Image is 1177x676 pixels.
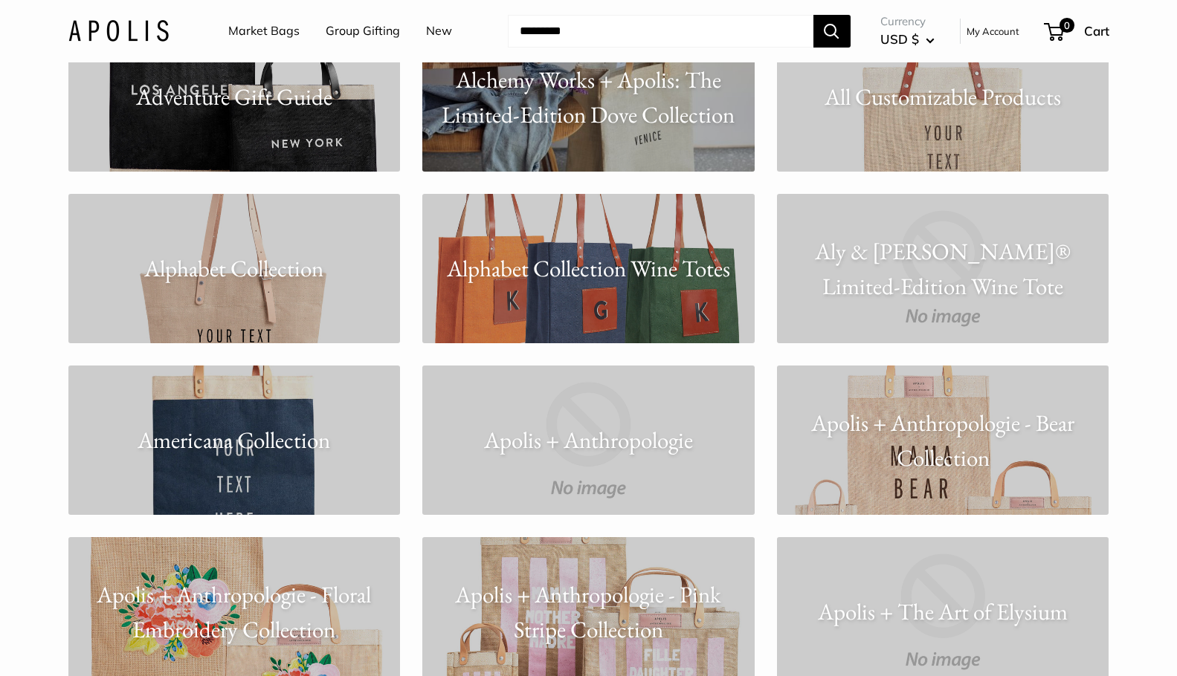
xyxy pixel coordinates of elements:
[422,22,755,172] a: Alchemy Works + Apolis: The Limited-Edition Dove Collection
[880,31,919,47] span: USD $
[1045,19,1109,43] a: 0 Cart
[1059,18,1074,33] span: 0
[228,20,300,42] a: Market Bags
[777,22,1109,172] a: All Customizable Products
[777,194,1109,343] a: Aly & [PERSON_NAME]® Limited-Edition Wine Tote
[68,577,401,646] p: Apolis + Anthropologie - Floral Embroidery Collection
[68,22,401,172] a: Adventure Gift Guide
[68,251,401,286] p: Alphabet Collection
[967,22,1019,40] a: My Account
[422,577,755,646] p: Apolis + Anthropologie - Pink Stripe Collection
[68,365,401,515] a: Americana Collection
[1084,23,1109,39] span: Cart
[880,27,935,51] button: USD $
[422,251,755,286] p: Alphabet Collection Wine Totes
[422,423,755,458] p: Apolis + Anthropologie
[777,365,1109,515] a: Apolis + Anthropologie - Bear Collection
[68,423,401,458] p: Americana Collection
[777,594,1109,629] p: Apolis + The Art of Elysium
[777,406,1109,475] p: Apolis + Anthropologie - Bear Collection
[422,365,755,515] a: Apolis + Anthropologie
[68,20,169,42] img: Apolis
[68,79,401,114] p: Adventure Gift Guide
[880,11,935,32] span: Currency
[422,194,755,343] a: Alphabet Collection Wine Totes
[422,62,755,131] p: Alchemy Works + Apolis: The Limited-Edition Dove Collection
[777,79,1109,114] p: All Customizable Products
[777,234,1109,303] p: Aly & [PERSON_NAME]® Limited-Edition Wine Tote
[813,15,851,48] button: Search
[68,194,401,343] a: Alphabet Collection
[508,15,813,48] input: Search...
[426,20,452,42] a: New
[326,20,400,42] a: Group Gifting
